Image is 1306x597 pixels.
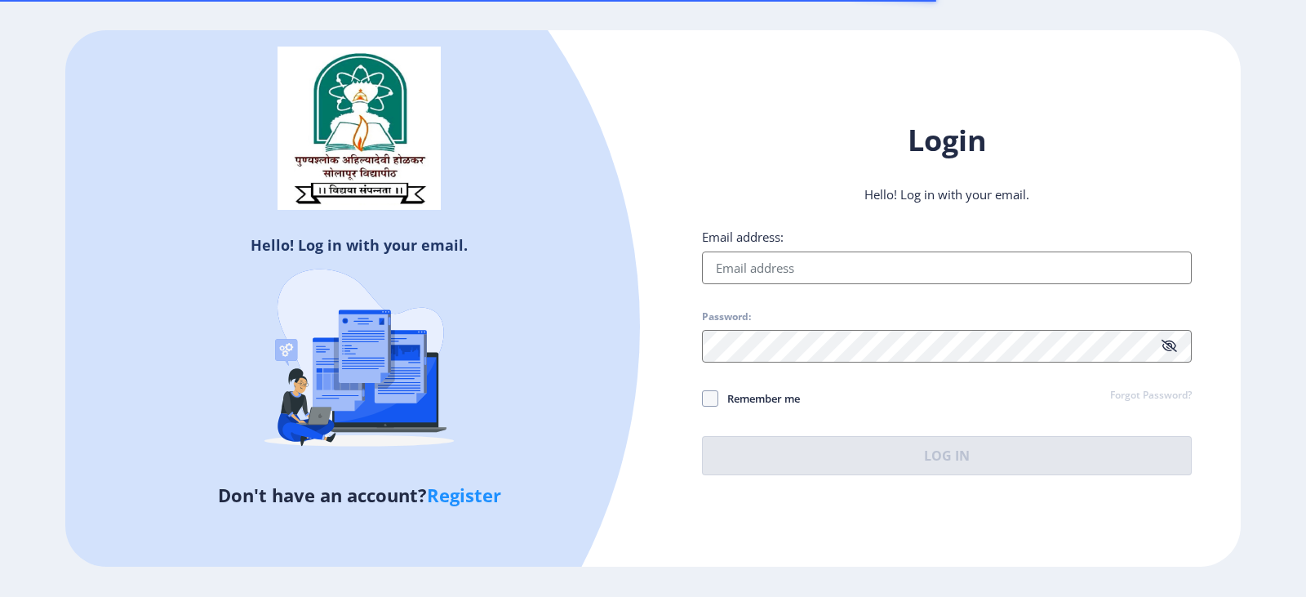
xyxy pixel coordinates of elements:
[702,229,784,245] label: Email address:
[702,121,1192,160] h1: Login
[78,482,641,508] h5: Don't have an account?
[1110,389,1192,403] a: Forgot Password?
[718,389,800,408] span: Remember me
[702,252,1192,284] input: Email address
[702,436,1192,475] button: Log In
[702,186,1192,203] p: Hello! Log in with your email.
[216,237,502,482] img: Recruitment%20Agencies%20(%20verification).svg
[702,310,751,323] label: Password:
[427,483,501,507] a: Register
[278,47,441,210] img: solapur_logo.png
